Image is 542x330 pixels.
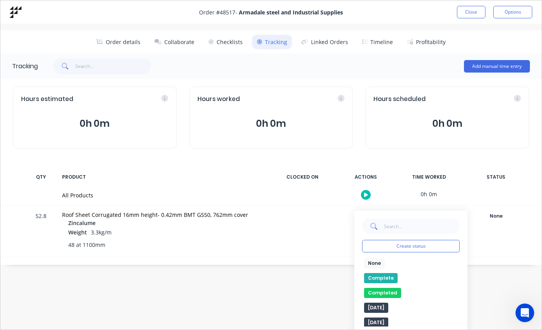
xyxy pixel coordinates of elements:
[373,116,521,131] button: 0h 0m
[57,169,268,185] div: PRODUCT
[400,185,458,203] div: 0h 0m
[400,206,458,224] div: 0h 0m
[252,35,292,49] button: Tracking
[239,9,343,16] strong: Armadale steel and Industrial Supplies
[68,219,96,227] span: Zincalume
[91,229,112,236] span: 3.3kg/m
[197,116,345,131] button: 0h 0m
[364,318,388,328] button: [DATE]
[273,169,332,185] div: CLOCKED ON
[357,35,398,49] button: Timeline
[92,35,146,49] button: Order details
[29,169,53,185] div: QTY
[150,35,199,49] button: Collaborate
[364,303,388,313] button: [DATE]
[493,6,532,18] button: Options
[364,288,401,298] button: Completed
[402,35,450,49] button: Profitability
[68,228,87,236] span: Weight
[364,258,385,268] button: None
[68,241,105,249] span: 48 at 1100mm
[364,273,398,283] button: Complete
[199,8,343,16] span: Order # 48517 -
[336,169,395,185] div: ACTIONS
[467,211,524,222] button: None
[400,169,458,185] div: TIME WORKED
[29,207,53,257] div: 52.8
[373,95,426,104] span: Hours scheduled
[457,6,485,18] button: Close
[297,35,353,49] button: Linked Orders
[12,62,38,71] div: Tracking
[10,6,21,18] img: Factory
[362,240,460,252] button: Create status
[515,303,534,322] iframe: Intercom live chat
[197,95,240,104] span: Hours worked
[463,169,529,185] div: STATUS
[384,218,460,234] input: Search...
[62,191,264,199] div: All Products
[21,95,73,104] span: Hours estimated
[204,35,247,49] button: Checklists
[75,59,151,74] input: Search...
[21,116,169,131] button: 0h 0m
[62,211,264,219] div: Roof Sheet Corrugated 16mm height- 0.42mm BMT G550, 762mm cover
[464,60,530,73] button: Add manual time entry
[468,211,524,221] div: None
